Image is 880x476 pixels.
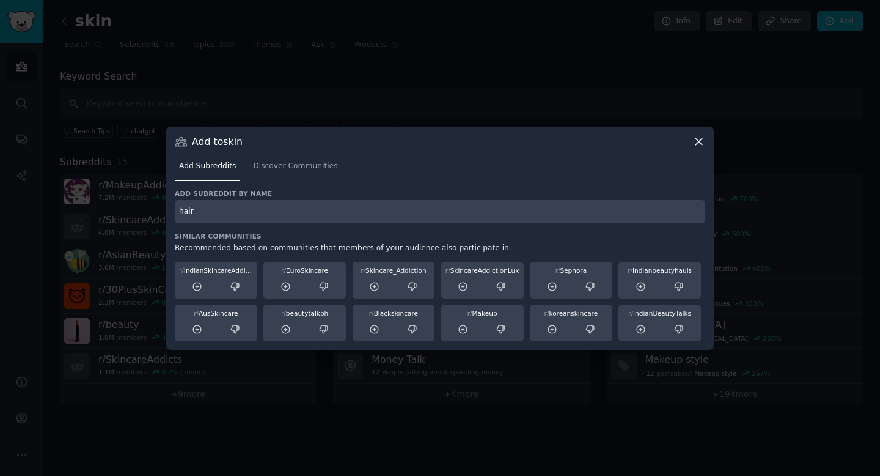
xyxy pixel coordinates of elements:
[534,266,608,275] div: Sephora
[179,266,253,275] div: IndianSkincareAddicts
[179,309,253,318] div: AusSkincare
[623,266,697,275] div: indianbeautyhauls
[555,267,560,274] span: r/
[192,135,243,148] h3: Add to skin
[281,310,286,317] span: r/
[357,266,431,275] div: Skincare_Addiction
[175,157,240,182] a: Add Subreddits
[446,266,519,275] div: SkincareAddictionLux
[369,310,374,317] span: r/
[628,310,633,317] span: r/
[446,267,450,274] span: r/
[268,266,342,275] div: EuroSkincare
[249,157,342,182] a: Discover Communities
[534,309,608,318] div: koreanskincare
[175,243,705,254] div: Recommended based on communities that members of your audience also participate in.
[623,309,697,318] div: IndianBeautyTalks
[179,267,184,274] span: r/
[175,189,705,198] h3: Add subreddit by name
[468,310,472,317] span: r/
[175,200,705,224] input: Enter subreddit name and press enter
[175,232,705,240] h3: Similar Communities
[268,309,342,318] div: beautytalkph
[357,309,431,318] div: Blackskincare
[194,310,199,317] span: r/
[446,309,519,318] div: Makeup
[253,161,337,172] span: Discover Communities
[544,310,549,317] span: r/
[628,267,632,274] span: r/
[281,267,286,274] span: r/
[179,161,236,172] span: Add Subreddits
[361,267,365,274] span: r/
